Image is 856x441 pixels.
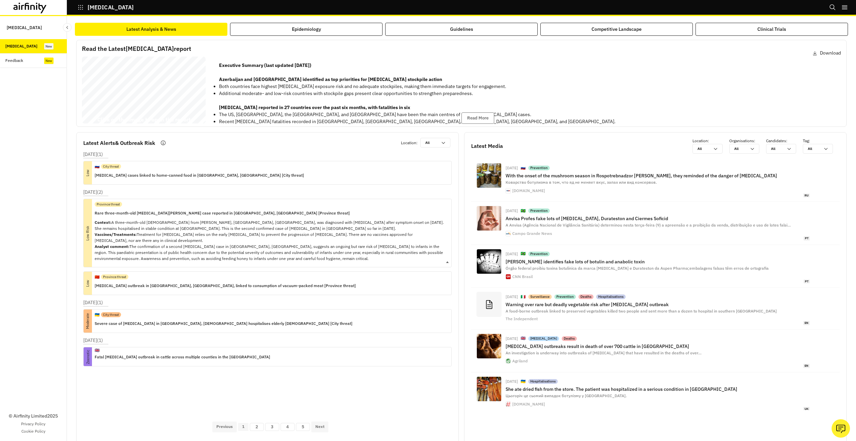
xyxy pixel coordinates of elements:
[76,317,99,325] p: Moderate
[729,138,766,144] p: Organisations :
[521,208,526,214] p: 🇧🇷
[477,334,501,358] img: image-source-agriland-kevin-beef-cattle-farm-scaled.jpg
[450,26,473,33] div: Guidelines
[102,61,181,117] span: This Airfinity report is intended to be used by [PERSON_NAME] at null exclusively. Not for reprod...
[95,274,100,280] p: 🇨🇳
[803,364,810,368] span: en
[95,282,356,289] p: [MEDICAL_DATA] outbreak in [GEOGRAPHIC_DATA], [GEOGRAPHIC_DATA], linked to consumption of vacuum-...
[820,50,841,57] p: Download
[95,244,129,249] strong: Analyst comment:
[564,336,575,341] p: Deaths
[238,423,248,431] button: 1
[803,193,810,198] span: ru
[804,279,810,284] span: pt
[506,259,810,264] p: [PERSON_NAME] identifies fake lots of botulin and anabolic toxin
[83,151,103,158] p: [DATE] ( 1 )
[265,423,279,431] button: 3
[530,379,556,384] p: Hospitalisations
[803,407,810,411] span: uk
[506,393,627,398] span: Цьогоріч це сьомий випадок ботулізму у [GEOGRAPHIC_DATA].
[95,353,270,361] p: Fatal [MEDICAL_DATA] outbreak in cattle across multiple counties in the [GEOGRAPHIC_DATA]
[804,236,810,241] span: pt
[766,138,803,144] p: Candidates :
[692,138,729,144] p: Location :
[219,83,616,90] p: Both countries face highest [MEDICAL_DATA] exposure risk and no adequate stockpiles, making them ...
[506,166,518,170] div: [DATE]
[506,302,810,307] p: Warning over rare but deadly vegetable risk after [MEDICAL_DATA] outbreak
[86,123,89,124] span: © 2025
[250,423,264,431] button: 2
[506,274,511,279] img: icon.png
[95,312,100,318] p: 🇺🇦
[580,294,592,299] p: Deaths
[506,173,810,178] p: With the onset of the mushroom season in Rospotrebnadzor [PERSON_NAME], they reminded of the dang...
[212,422,237,432] button: Previous
[78,2,134,13] button: [MEDICAL_DATA]
[124,73,127,80] span: -
[556,294,574,299] p: Prevention
[506,317,538,321] div: The Independent
[79,353,97,361] p: Zoonotic
[9,413,58,420] p: © Airfinity Limited 2025
[506,337,518,341] div: [DATE]
[44,58,53,64] div: New
[461,112,494,124] button: Read More
[219,104,410,110] strong: [MEDICAL_DATA] reported in 27 countries over the past six months, with fatalities in six
[477,206,501,231] img: 2bm3nsc4n6sk0.jpg
[592,26,642,33] div: Competitive Landscape
[219,62,442,82] strong: Executive Summary (last updated [DATE]) Azerbaijan and [GEOGRAPHIC_DATA] identified as top priori...
[506,379,518,383] div: [DATE]
[76,169,99,177] p: Low
[757,26,786,33] div: Clinical Trials
[506,252,518,256] div: [DATE]
[103,312,119,317] p: City threat
[530,294,550,299] p: Surveillance
[477,249,501,274] img: 28544_1B84F6BDB340DCFB.jpg
[127,73,176,80] span: annual Report
[89,123,92,124] span: Airfinity
[83,189,103,196] p: [DATE] ( 2 )
[83,139,155,147] p: Latest Alerts & Outbreak Risk
[219,118,616,125] p: Recent [MEDICAL_DATA] fatalities recorded in [GEOGRAPHIC_DATA], [GEOGRAPHIC_DATA], [GEOGRAPHIC_DA...
[471,245,840,288] a: [DATE]🇧🇷Prevention[PERSON_NAME] identifies fake lots of botulin and anabolic toxinÓrgão federal p...
[311,422,328,432] button: Next
[103,164,119,169] p: City threat
[530,336,557,341] p: [MEDICAL_DATA]
[85,73,157,80] span: [MEDICAL_DATA] Bi
[506,350,702,355] span: An investigation is underway into outbreaks of [MEDICAL_DATA] that have resulted in the deaths of...
[95,219,446,262] p: A three-month-old [DEMOGRAPHIC_DATA] from [PERSON_NAME], [GEOGRAPHIC_DATA], [GEOGRAPHIC_DATA], wa...
[95,164,100,170] p: 🇷🇺
[506,266,769,271] span: Órgão federal proibiu toxina botulínica da marca [MEDICAL_DATA] e Durateston da Aspen Pharma;emba...
[521,165,526,171] p: 🇷🇺
[471,159,840,202] a: [DATE]🇷🇺PreventionWith the onset of the mushroom season in Rospotrebnadzor [PERSON_NAME], they re...
[512,402,545,406] div: [DOMAIN_NAME]
[296,423,310,431] button: 5
[471,288,840,329] a: [DATE]🇮🇹SurveillancePreventionDeathsHospitalisationsWarning over rare but deadly vegetable risk a...
[21,428,45,434] a: Cookie Policy
[292,26,321,33] div: Epidemiology
[63,23,72,32] button: Close Sidebar
[803,138,840,144] p: Tag :
[88,4,134,10] p: [MEDICAL_DATA]
[506,308,777,314] span: A food-borne outbreak linked to preserved vegetables killed two people and sent more than a dozen...
[471,330,840,372] a: [DATE]🇬🇧[MEDICAL_DATA]Deaths[MEDICAL_DATA] outbreaks result in death of over 700 cattle in [GEOGR...
[103,274,126,279] p: Province threat
[530,166,548,170] p: Prevention
[281,423,295,431] button: 4
[95,347,100,353] p: 🇬🇧
[83,299,103,306] p: [DATE] ( 1 )
[506,359,511,363] img: favicon.png
[506,180,657,185] span: Коварство ботулизма в том, что яд не меняет вкус, запах или вид консервов.
[530,208,548,213] p: Prevention
[93,123,102,124] span: Private & Co nfidential
[85,107,110,114] span: [DATE]
[506,344,810,349] p: [MEDICAL_DATA] outbreaks result in death of over 700 cattle in [GEOGRAPHIC_DATA]
[829,2,836,13] button: Search
[530,252,548,256] p: Prevention
[803,321,810,325] span: en
[21,421,45,427] a: Privacy Policy
[477,163,501,188] img: e8fb93d58a133fa292838567d1e798ec.jpg
[95,220,111,225] strong: Context:
[95,172,304,179] p: [MEDICAL_DATA] cases linked to home-canned food in [GEOGRAPHIC_DATA], [GEOGRAPHIC_DATA] [City thr...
